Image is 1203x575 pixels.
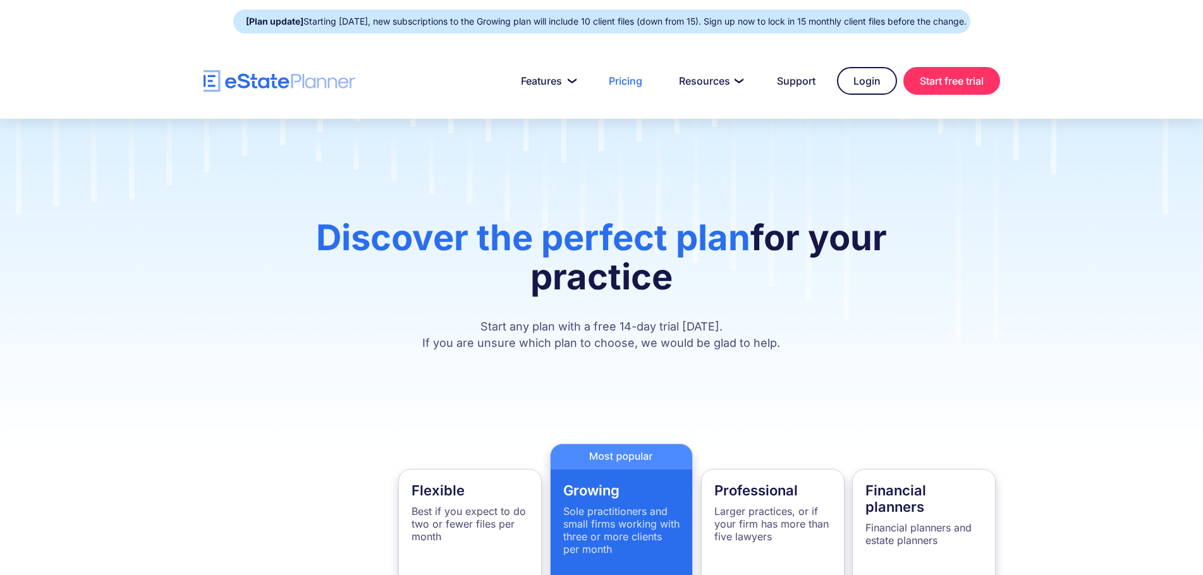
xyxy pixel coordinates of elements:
[837,67,897,95] a: Login
[260,218,944,309] h1: for your practice
[204,70,355,92] a: home
[316,216,750,259] span: Discover the perfect plan
[506,68,587,94] a: Features
[246,13,967,30] div: Starting [DATE], new subscriptions to the Growing plan will include 10 client files (down from 15...
[260,318,944,351] p: Start any plan with a free 14-day trial [DATE]. If you are unsure which plan to choose, we would ...
[563,505,680,555] p: Sole practitioners and small firms working with three or more clients per month
[594,68,657,94] a: Pricing
[412,482,528,499] h4: Flexible
[664,68,755,94] a: Resources
[412,505,528,543] p: Best if you expect to do two or fewer files per month
[563,482,680,499] h4: Growing
[714,505,831,543] p: Larger practices, or if your firm has more than five lawyers
[865,521,982,547] p: Financial planners and estate planners
[865,482,982,515] h4: Financial planners
[903,67,1000,95] a: Start free trial
[762,68,831,94] a: Support
[714,482,831,499] h4: Professional
[246,16,303,27] strong: [Plan update]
